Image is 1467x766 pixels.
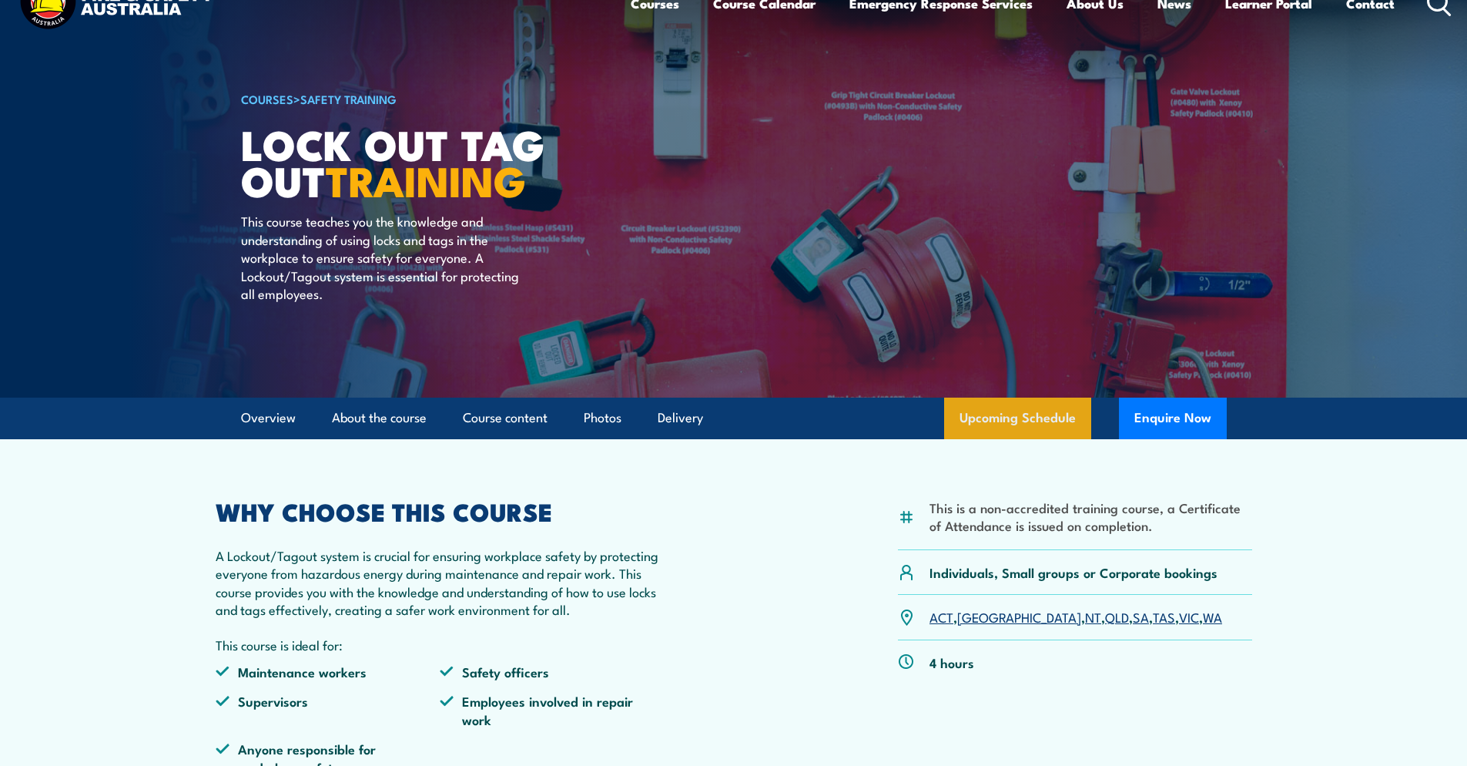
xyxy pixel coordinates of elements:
a: Upcoming Schedule [944,398,1091,439]
a: TAS [1153,607,1175,626]
a: Safety Training [300,90,397,107]
a: Photos [584,398,621,438]
a: About the course [332,398,427,438]
button: Enquire Now [1119,398,1227,439]
h6: > [241,89,621,108]
a: NT [1085,607,1101,626]
a: [GEOGRAPHIC_DATA] [957,607,1081,626]
li: Supervisors [216,692,440,728]
p: , , , , , , , [929,608,1222,626]
p: A Lockout/Tagout system is crucial for ensuring workplace safety by protecting everyone from haza... [216,546,665,619]
a: Delivery [658,398,703,438]
a: WA [1203,607,1222,626]
p: This course teaches you the knowledge and understanding of using locks and tags in the workplace ... [241,212,522,302]
p: This course is ideal for: [216,636,665,653]
h1: Lock Out Tag Out [241,126,621,197]
a: QLD [1105,607,1129,626]
p: Individuals, Small groups or Corporate bookings [929,563,1217,581]
a: Course content [463,398,548,438]
li: Maintenance workers [216,663,440,680]
a: ACT [929,607,953,626]
li: Safety officers [440,663,665,680]
a: COURSES [241,90,293,107]
strong: TRAINING [326,147,526,211]
p: 4 hours [929,653,974,671]
li: This is a non-accredited training course, a Certificate of Attendance is issued on completion. [929,499,1252,535]
h2: WHY CHOOSE THIS COURSE [216,500,665,522]
li: Employees involved in repair work [440,692,665,728]
a: SA [1133,607,1149,626]
a: VIC [1179,607,1199,626]
a: Overview [241,398,296,438]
